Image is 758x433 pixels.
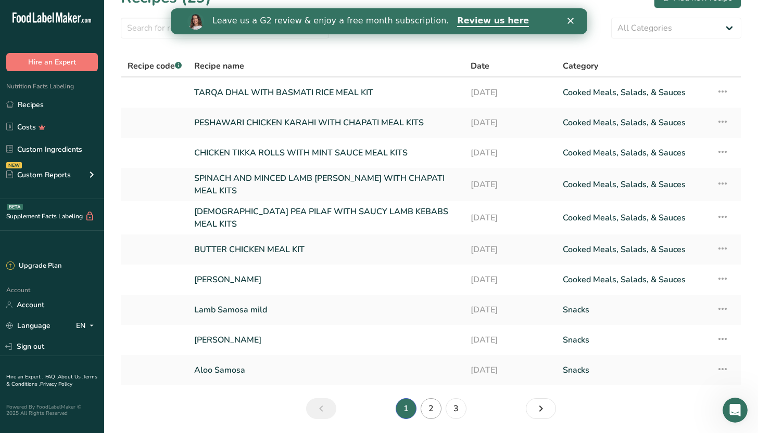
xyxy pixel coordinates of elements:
[194,239,458,260] a: BUTTER CHICKEN MEAL KIT
[563,112,704,134] a: Cooked Meals, Salads, & Sauces
[563,269,704,291] a: Cooked Meals, Salads, & Sauces
[194,205,458,230] a: [DEMOGRAPHIC_DATA] PEA PILAF WITH SAUCY LAMB KEBABS MEAL KITS
[563,239,704,260] a: Cooked Meals, Salads, & Sauces
[194,329,458,351] a: [PERSON_NAME]
[58,373,83,380] a: About Us .
[421,398,441,419] a: Page 2.
[563,299,704,321] a: Snacks
[471,205,550,230] a: [DATE]
[194,172,458,197] a: SPINACH AND MINCED LAMB [PERSON_NAME] WITH CHAPATI MEAL KITS
[6,261,61,271] div: Upgrade Plan
[194,142,458,164] a: CHICKEN TIKKA ROLLS WITH MINT SAUCE MEAL KITS
[446,398,466,419] a: Page 3.
[563,205,704,230] a: Cooked Meals, Salads, & Sauces
[171,8,587,34] iframe: Intercom live chat banner
[45,373,58,380] a: FAQ .
[194,269,458,291] a: [PERSON_NAME]
[6,162,22,168] div: NEW
[723,398,748,423] iframe: Intercom live chat
[194,299,458,321] a: Lamb Samosa mild
[194,359,458,381] a: Aloo Samosa
[194,60,244,72] span: Recipe name
[40,380,72,388] a: Privacy Policy
[6,373,43,380] a: Hire an Expert .
[6,53,98,71] button: Hire an Expert
[471,359,550,381] a: [DATE]
[526,398,556,419] a: Next page
[194,112,458,134] a: PESHAWARI CHICKEN KARAHI WITH CHAPATI MEAL KITS
[471,60,489,72] span: Date
[471,239,550,260] a: [DATE]
[6,404,98,416] div: Powered By FoodLabelMaker © 2025 All Rights Reserved
[471,172,550,197] a: [DATE]
[563,359,704,381] a: Snacks
[563,172,704,197] a: Cooked Meals, Salads, & Sauces
[7,204,23,210] div: BETA
[471,269,550,291] a: [DATE]
[121,18,329,38] input: Search for recipe
[6,317,50,335] a: Language
[306,398,336,419] a: Previous page
[6,169,71,180] div: Custom Reports
[76,320,98,332] div: EN
[563,60,598,72] span: Category
[471,142,550,164] a: [DATE]
[471,299,550,321] a: [DATE]
[563,82,704,103] a: Cooked Meals, Salads, & Sauces
[6,373,97,388] a: Terms & Conditions .
[471,82,550,103] a: [DATE]
[194,82,458,103] a: TARQA DHAL WITH BASMATI RICE MEAL KIT
[471,329,550,351] a: [DATE]
[397,9,407,16] div: Close
[128,60,182,72] span: Recipe code
[471,112,550,134] a: [DATE]
[563,142,704,164] a: Cooked Meals, Salads, & Sauces
[563,329,704,351] a: Snacks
